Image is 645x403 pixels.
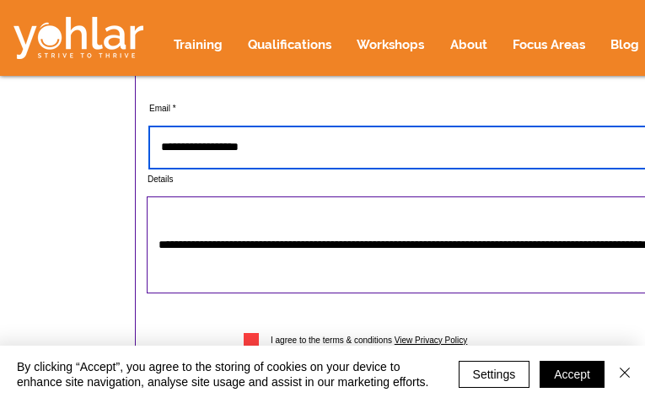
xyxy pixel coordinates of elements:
[344,24,438,65] a: Workshops
[392,336,467,345] a: View Privacy Policy
[504,24,594,65] p: Focus Areas
[540,361,605,388] button: Accept
[459,361,530,388] button: Settings
[348,24,433,65] p: Workshops
[271,336,392,345] span: I agree to the terms & conditions
[17,359,433,390] span: By clicking “Accept”, you agree to the storing of cookies on your device to enhance site navigati...
[395,336,468,345] span: View Privacy Policy
[239,24,340,65] p: Qualifications
[615,359,635,390] button: Close
[438,24,500,65] a: About
[442,24,496,65] p: About
[500,24,598,65] div: Focus Areas
[235,24,344,65] a: Qualifications
[161,24,235,65] a: Training
[165,24,231,65] p: Training
[615,363,635,383] img: Close
[13,17,143,59] img: Yohlar - Strive to Thrive logo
